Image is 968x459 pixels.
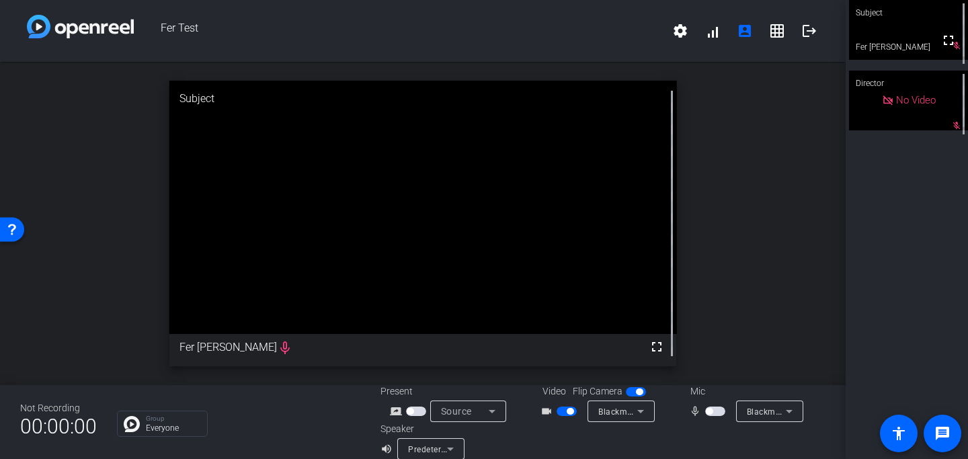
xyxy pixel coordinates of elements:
mat-icon: volume_up [380,441,397,457]
div: Speaker [380,422,461,436]
mat-icon: message [934,425,951,442]
div: Subject [169,81,677,117]
span: Video [542,384,566,399]
mat-icon: account_box [737,23,753,39]
span: Flip Camera [573,384,622,399]
mat-icon: settings [672,23,688,39]
mat-icon: accessibility [891,425,907,442]
span: Blackmagic Design (1edb:be55) [747,406,872,417]
span: Blackmagic Design (1edb:be55) [598,406,723,417]
span: Fer Test [134,15,664,47]
span: Predeterminado - MacBook Pro (bocinas) (Built-in) [408,444,606,454]
mat-icon: screen_share_outline [390,403,406,419]
mat-icon: grid_on [769,23,785,39]
img: white-gradient.svg [27,15,134,38]
span: Source [441,406,472,417]
div: Not Recording [20,401,97,415]
mat-icon: fullscreen [940,32,957,48]
mat-icon: logout [801,23,817,39]
span: 00:00:00 [20,410,97,443]
mat-icon: fullscreen [649,339,665,355]
div: Director [849,71,968,96]
div: Mic [677,384,811,399]
img: Chat Icon [124,416,140,432]
p: Group [146,415,200,422]
p: Everyone [146,424,200,432]
mat-icon: mic_none [689,403,705,419]
span: No Video [896,94,936,106]
mat-icon: videocam_outline [540,403,557,419]
div: Present [380,384,515,399]
button: signal_cellular_alt [696,15,729,47]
